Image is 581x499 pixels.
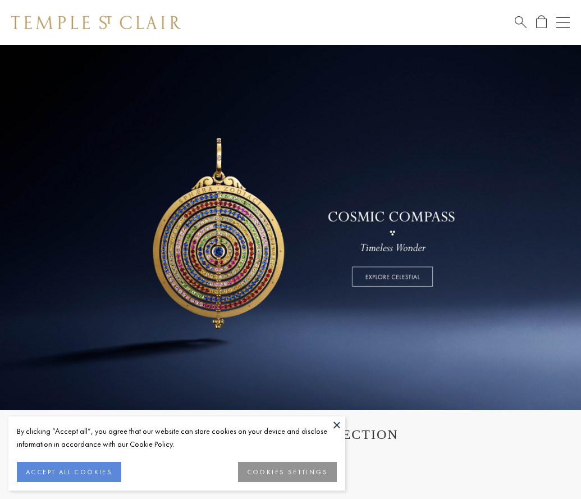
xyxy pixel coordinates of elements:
a: Search [515,15,527,29]
button: Open navigation [556,16,570,29]
div: By clicking “Accept all”, you agree that our website can store cookies on your device and disclos... [17,425,337,451]
button: COOKIES SETTINGS [238,462,337,482]
a: Open Shopping Bag [536,15,547,29]
button: ACCEPT ALL COOKIES [17,462,121,482]
img: Temple St. Clair [11,16,181,29]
